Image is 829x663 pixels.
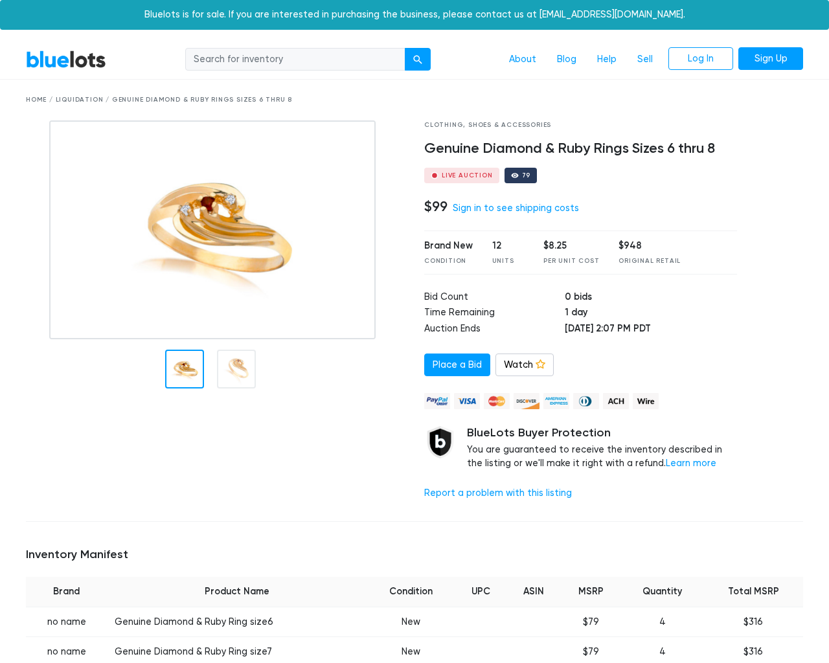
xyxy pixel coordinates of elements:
th: Total MSRP [703,577,803,607]
a: Sign Up [738,47,803,71]
div: $948 [619,239,681,253]
img: american_express-ae2a9f97a040b4b41f6397f7637041a5861d5f99d0716c09922aba4e24c8547d.png [543,393,569,409]
div: You are guaranteed to receive the inventory described in the listing or we'll make it right with ... [467,426,737,471]
img: visa-79caf175f036a155110d1892330093d4c38f53c55c9ec9e2c3a54a56571784bb.png [454,393,480,409]
h5: BlueLots Buyer Protection [467,426,737,440]
td: no name [26,607,107,637]
div: Per Unit Cost [543,256,599,266]
div: Condition [424,256,473,266]
div: Live Auction [442,172,493,179]
th: ASIN [506,577,561,607]
a: BlueLots [26,50,106,69]
img: 7b40a794-bfa8-40ad-b70c-18fb29cc74d0-1754433561.png [49,120,376,339]
td: Auction Ends [424,322,565,338]
td: [DATE] 2:07 PM PDT [565,322,736,338]
img: wire-908396882fe19aaaffefbd8e17b12f2f29708bd78693273c0e28e3a24408487f.png [633,393,659,409]
th: Quantity [621,577,703,607]
a: Help [587,47,627,72]
h4: $99 [424,198,448,215]
td: Bid Count [424,290,565,306]
img: buyer_protection_shield-3b65640a83011c7d3ede35a8e5a80bfdfaa6a97447f0071c1475b91a4b0b3d01.png [424,426,457,458]
td: $316 [703,607,803,637]
a: Sell [627,47,663,72]
div: Home / Liquidation / Genuine Diamond & Ruby Rings Sizes 6 thru 8 [26,95,803,105]
img: diners_club-c48f30131b33b1bb0e5d0e2dbd43a8bea4cb12cb2961413e2f4250e06c020426.png [573,393,599,409]
td: 1 day [565,306,736,322]
input: Search for inventory [185,48,405,71]
div: Units [492,256,525,266]
a: Report a problem with this listing [424,488,572,499]
img: discover-82be18ecfda2d062aad2762c1ca80e2d36a4073d45c9e0ffae68cd515fbd3d32.png [514,393,539,409]
div: Brand New [424,239,473,253]
div: 12 [492,239,525,253]
th: Product Name [107,577,367,607]
img: ach-b7992fed28a4f97f893c574229be66187b9afb3f1a8d16a4691d3d3140a8ab00.png [603,393,629,409]
a: Learn more [666,458,716,469]
a: Watch [495,354,554,377]
a: About [499,47,547,72]
th: UPC [455,577,506,607]
h4: Genuine Diamond & Ruby Rings Sizes 6 thru 8 [424,140,737,157]
th: MSRP [560,577,621,607]
a: Sign in to see shipping costs [453,203,579,214]
td: $79 [560,607,621,637]
td: Genuine Diamond & Ruby Ring size6 [107,607,367,637]
a: Place a Bid [424,354,490,377]
img: mastercard-42073d1d8d11d6635de4c079ffdb20a4f30a903dc55d1612383a1b395dd17f39.png [484,393,510,409]
td: 0 bids [565,290,736,306]
a: Log In [668,47,733,71]
div: Clothing, Shoes & Accessories [424,120,737,130]
div: $8.25 [543,239,599,253]
td: Time Remaining [424,306,565,322]
td: 4 [621,607,703,637]
th: Condition [367,577,455,607]
td: New [367,607,455,637]
a: Blog [547,47,587,72]
div: Original Retail [619,256,681,266]
h5: Inventory Manifest [26,548,803,562]
div: 79 [522,172,531,179]
th: Brand [26,577,107,607]
img: paypal_credit-80455e56f6e1299e8d57f40c0dcee7b8cd4ae79b9eccbfc37e2480457ba36de9.png [424,393,450,409]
